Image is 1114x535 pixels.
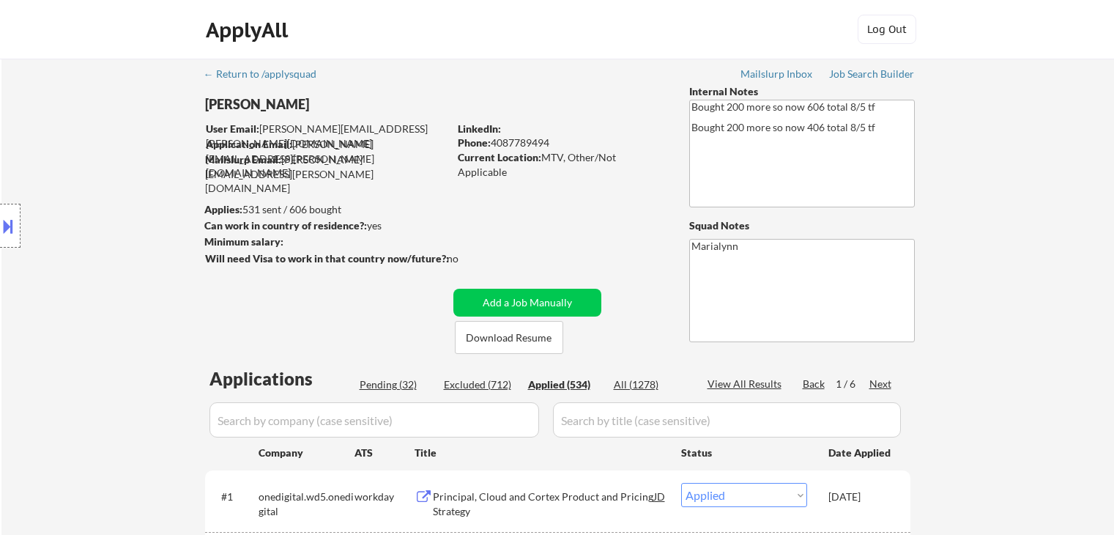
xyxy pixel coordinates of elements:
[204,218,444,233] div: yes
[458,136,491,149] strong: Phone:
[836,377,869,391] div: 1 / 6
[803,377,826,391] div: Back
[415,446,667,460] div: Title
[614,377,687,392] div: All (1278)
[205,95,506,114] div: [PERSON_NAME]
[740,68,814,83] a: Mailslurp Inbox
[204,202,448,217] div: 531 sent / 606 bought
[453,289,601,317] button: Add a Job Manually
[458,136,665,150] div: 4087789494
[689,84,915,99] div: Internal Notes
[708,377,786,391] div: View All Results
[447,251,489,266] div: no
[458,151,541,163] strong: Current Location:
[354,490,415,504] div: workday
[433,490,654,518] div: Principal, Cloud and Cortex Product and Pricing Strategy
[828,490,893,504] div: [DATE]
[740,69,814,79] div: Mailslurp Inbox
[528,377,601,392] div: Applied (534)
[205,252,449,265] strong: Will need Visa to work in that country now/future?:
[553,402,901,438] input: Search by title (case sensitive)
[360,377,433,392] div: Pending (32)
[444,377,517,392] div: Excluded (712)
[204,68,330,83] a: ← Return to /applysquad
[829,69,915,79] div: Job Search Builder
[206,137,448,180] div: [PERSON_NAME][EMAIL_ADDRESS][PERSON_NAME][DOMAIN_NAME]
[689,218,915,233] div: Squad Notes
[829,68,915,83] a: Job Search Builder
[354,446,415,460] div: ATS
[828,446,893,460] div: Date Applied
[206,18,292,43] div: ApplyAll
[858,15,916,44] button: Log Out
[869,377,893,391] div: Next
[209,402,539,438] input: Search by company (case sensitive)
[458,122,501,135] strong: LinkedIn:
[206,122,448,150] div: [PERSON_NAME][EMAIL_ADDRESS][PERSON_NAME][DOMAIN_NAME]
[209,370,354,388] div: Applications
[653,483,667,509] div: JD
[204,69,330,79] div: ← Return to /applysquad
[205,152,448,196] div: [PERSON_NAME][EMAIL_ADDRESS][PERSON_NAME][DOMAIN_NAME]
[259,490,354,518] div: onedigital.wd5.onedigital
[221,490,247,504] div: #1
[455,321,563,354] button: Download Resume
[259,446,354,460] div: Company
[204,219,367,232] strong: Can work in country of residence?:
[681,439,807,465] div: Status
[458,150,665,179] div: MTV, Other/Not Applicable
